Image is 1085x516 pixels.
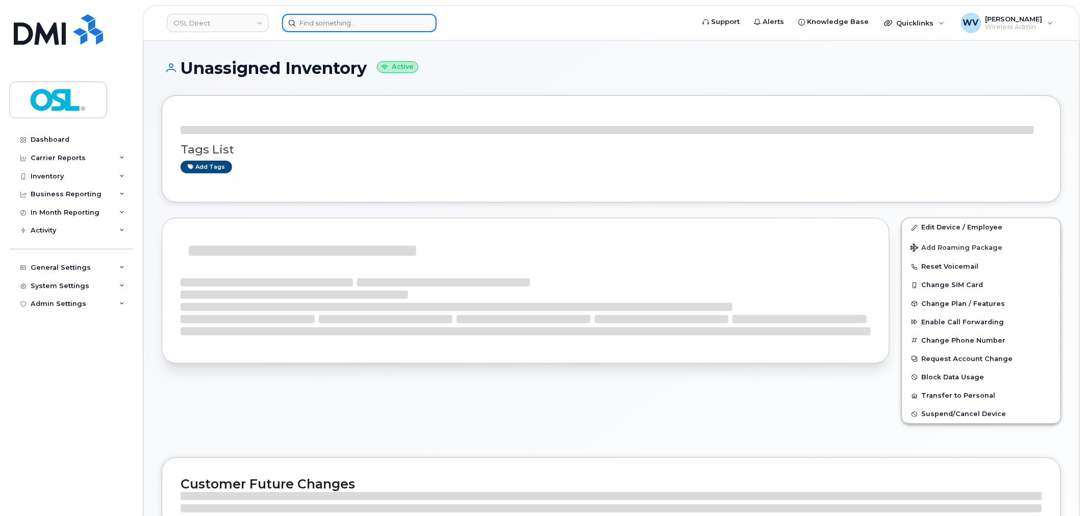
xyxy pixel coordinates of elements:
[377,61,418,73] small: Active
[902,368,1061,386] button: Block Data Usage
[922,410,1006,418] span: Suspend/Cancel Device
[902,405,1061,423] button: Suspend/Cancel Device
[181,476,1042,492] h2: Customer Future Changes
[902,331,1061,350] button: Change Phone Number
[902,276,1061,294] button: Change SIM Card
[902,313,1061,331] button: Enable Call Forwarding
[902,295,1061,313] button: Change Plan / Features
[181,143,1042,156] h3: Tags List
[902,218,1061,237] a: Edit Device / Employee
[902,350,1061,368] button: Request Account Change
[162,59,1061,77] h1: Unassigned Inventory
[911,244,1003,253] span: Add Roaming Package
[922,300,1005,307] span: Change Plan / Features
[902,237,1061,257] button: Add Roaming Package
[902,386,1061,405] button: Transfer to Personal
[181,161,232,173] a: Add tags
[902,257,1061,276] button: Reset Voicemail
[922,318,1004,326] span: Enable Call Forwarding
